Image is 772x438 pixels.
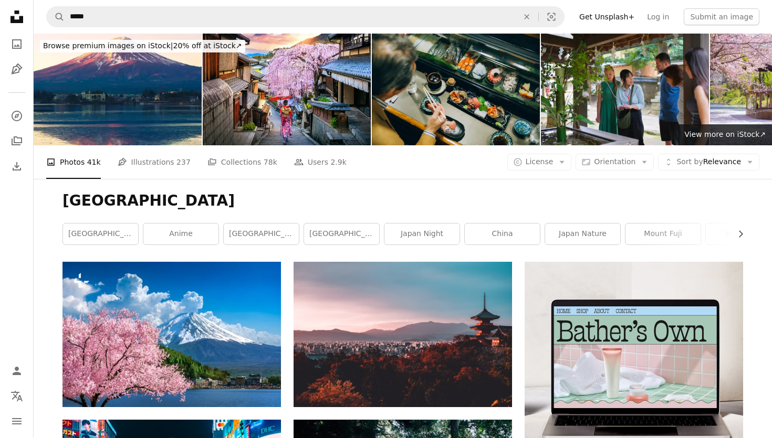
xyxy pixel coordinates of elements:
[6,105,27,126] a: Explore
[207,145,277,179] a: Collections 78k
[118,145,191,179] a: Illustrations 237
[625,223,701,244] a: mount fuji
[294,145,347,179] a: Users 2.9k
[6,34,27,55] a: Photos
[384,223,460,244] a: japan night
[62,191,743,210] h1: [GEOGRAPHIC_DATA]
[6,386,27,407] button: Language
[6,6,27,29] a: Home — Unsplash
[47,7,65,27] button: Search Unsplash
[526,157,554,166] span: License
[34,34,202,145] img: Mount Fuji on a bright winter morning, as seen from across lake Kawaguchi, and the nearby town of...
[203,34,371,145] img: Woman wearing japanese traditional kimono walking at Historic Higashiyama district in spring, Kyo...
[545,223,620,244] a: japan nature
[541,34,709,145] img: Japanese tourist guide guiding group of tourists and explaining about Japanese shrine
[63,223,138,244] a: [GEOGRAPHIC_DATA]
[176,156,191,168] span: 237
[573,8,641,25] a: Get Unsplash+
[40,40,245,52] div: 20% off at iStock ↗
[372,34,540,145] img: Japanese Male Eating Sushi
[62,262,281,407] img: Fuji mountain and cherry blossoms in spring, Japan.
[6,131,27,152] a: Collections
[330,156,346,168] span: 2.9k
[576,154,654,170] button: Orientation
[678,124,772,145] a: View more on iStock↗
[465,223,540,244] a: china
[224,223,299,244] a: [GEOGRAPHIC_DATA]
[62,329,281,339] a: Fuji mountain and cherry blossoms in spring, Japan.
[294,262,512,407] img: pagoda surrounded by trees
[6,360,27,381] a: Log in / Sign up
[6,411,27,432] button: Menu
[731,223,743,244] button: scroll list to the right
[46,6,565,27] form: Find visuals sitewide
[6,59,27,80] a: Illustrations
[676,157,741,167] span: Relevance
[684,130,766,138] span: View more on iStock ↗
[34,34,252,59] a: Browse premium images on iStock|20% off at iStock↗
[684,8,759,25] button: Submit an image
[676,157,703,166] span: Sort by
[43,41,173,50] span: Browse premium images on iStock |
[304,223,379,244] a: [GEOGRAPHIC_DATA]
[294,329,512,339] a: pagoda surrounded by trees
[264,156,277,168] span: 78k
[515,7,538,27] button: Clear
[594,157,635,166] span: Orientation
[658,154,759,170] button: Sort byRelevance
[507,154,572,170] button: License
[143,223,218,244] a: anime
[6,156,27,177] a: Download History
[539,7,564,27] button: Visual search
[641,8,675,25] a: Log in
